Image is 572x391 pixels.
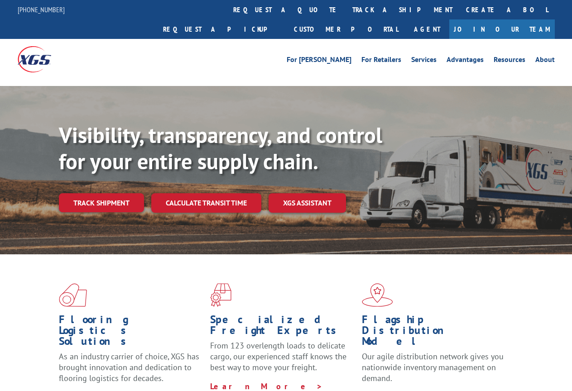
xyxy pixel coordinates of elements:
img: xgs-icon-focused-on-flooring-red [210,283,231,307]
a: Resources [494,56,525,66]
p: From 123 overlength loads to delicate cargo, our experienced staff knows the best way to move you... [210,340,355,381]
a: Join Our Team [449,19,555,39]
a: Request a pickup [156,19,287,39]
a: Advantages [447,56,484,66]
a: For Retailers [361,56,401,66]
h1: Flooring Logistics Solutions [59,314,203,351]
a: Services [411,56,437,66]
h1: Specialized Freight Experts [210,314,355,340]
a: Agent [405,19,449,39]
a: Customer Portal [287,19,405,39]
a: For [PERSON_NAME] [287,56,351,66]
b: Visibility, transparency, and control for your entire supply chain. [59,121,382,175]
a: [PHONE_NUMBER] [18,5,65,14]
span: As an industry carrier of choice, XGS has brought innovation and dedication to flooring logistics... [59,351,199,383]
img: xgs-icon-flagship-distribution-model-red [362,283,393,307]
a: Track shipment [59,193,144,212]
a: Calculate transit time [151,193,261,213]
span: Our agile distribution network gives you nationwide inventory management on demand. [362,351,504,383]
a: About [535,56,555,66]
img: xgs-icon-total-supply-chain-intelligence-red [59,283,87,307]
h1: Flagship Distribution Model [362,314,506,351]
a: XGS ASSISTANT [269,193,346,213]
